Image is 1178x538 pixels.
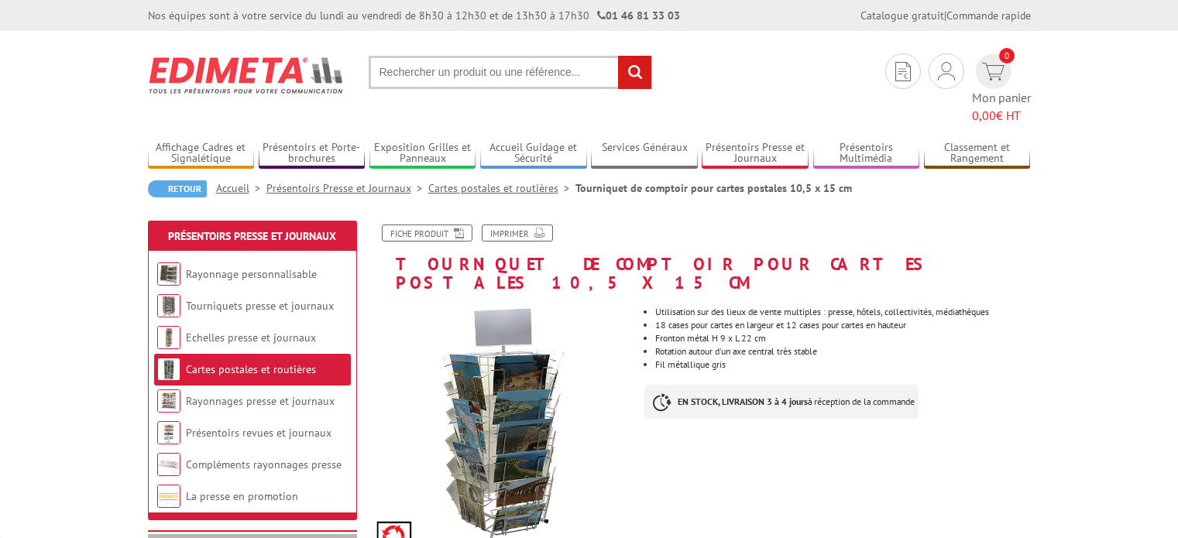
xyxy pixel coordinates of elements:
[982,63,1005,81] img: devis rapide
[655,360,1030,369] li: Fil métallique gris
[972,53,1031,125] a: devis rapide 0 Mon panier 0,00€ HT
[157,389,180,413] img: Rayonnages presse et journaux
[216,181,266,195] a: Accueil
[655,320,1030,330] li: 18 cases pour cartes en largeur et 12 cases pour cartes en hauteur
[148,8,680,23] div: Nos équipes sont à votre service du lundi au vendredi de 8h30 à 12h30 et de 13h30 à 17h30
[157,358,180,381] img: Cartes postales et routières
[480,141,587,166] a: Accueil Guidage et Sécurité
[186,362,316,376] a: Cartes postales et routières
[157,453,180,476] img: Compléments rayonnages presse
[924,141,1031,166] a: Classement et Rangement
[168,229,336,243] a: Présentoirs Presse et Journaux
[259,141,366,166] a: Présentoirs et Porte-brochures
[482,224,553,242] a: Imprimer
[813,141,920,166] a: Présentoirs Multimédia
[618,56,651,89] input: rechercher
[157,262,180,286] img: Rayonnage personnalisable
[157,294,180,317] img: Tourniquets presse et journaux
[382,224,472,242] a: Fiche produit
[186,489,298,503] a: La presse en promotion
[938,62,955,81] img: devis rapide
[972,89,1031,125] span: Mon panier
[186,457,342,471] a: Compléments rayonnages presse
[946,9,1031,22] a: Commande rapide
[428,181,575,195] a: Cartes postales et routières
[157,485,180,508] img: La presse en promotion
[148,180,207,197] a: Retour
[186,267,317,281] a: Rayonnage personnalisable
[157,421,180,444] img: Présentoirs revues et journaux
[702,141,809,166] a: Présentoirs Presse et Journaux
[644,385,919,419] p: à réception de la commande
[591,141,698,166] a: Services Généraux
[186,426,331,440] a: Présentoirs revues et journaux
[361,224,1042,292] h1: Tourniquet de comptoir pour cartes postales 10,5 x 15 cm
[972,108,996,123] span: 0,00
[369,56,652,89] input: Rechercher un produit ou une référence...
[860,8,1031,23] div: |
[369,141,476,166] a: Exposition Grilles et Panneaux
[186,394,335,408] a: Rayonnages presse et journaux
[972,107,1031,125] span: € HT
[678,396,808,407] strong: EN STOCK, LIVRAISON 3 à 4 jours
[157,326,180,349] img: Echelles presse et journaux
[860,9,944,22] a: Catalogue gratuit
[266,181,428,195] a: Présentoirs Presse et Journaux
[999,48,1015,63] span: 0
[186,331,316,344] a: Echelles presse et journaux
[655,347,1030,356] li: Rotation autour d'un axe central très stable
[895,62,911,81] img: devis rapide
[148,46,345,104] img: Edimeta
[655,334,1030,343] li: Fronton métal H 9 x L 22 cm
[186,299,334,313] a: Tourniquets presse et journaux
[575,180,852,196] li: Tourniquet de comptoir pour cartes postales 10,5 x 15 cm
[597,9,680,22] strong: 01 46 81 33 03
[655,307,1030,317] li: Utilisation sur des lieux de vente multiples : presse, hôtels, collectivités, médiathèques
[148,141,255,166] a: Affichage Cadres et Signalétique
